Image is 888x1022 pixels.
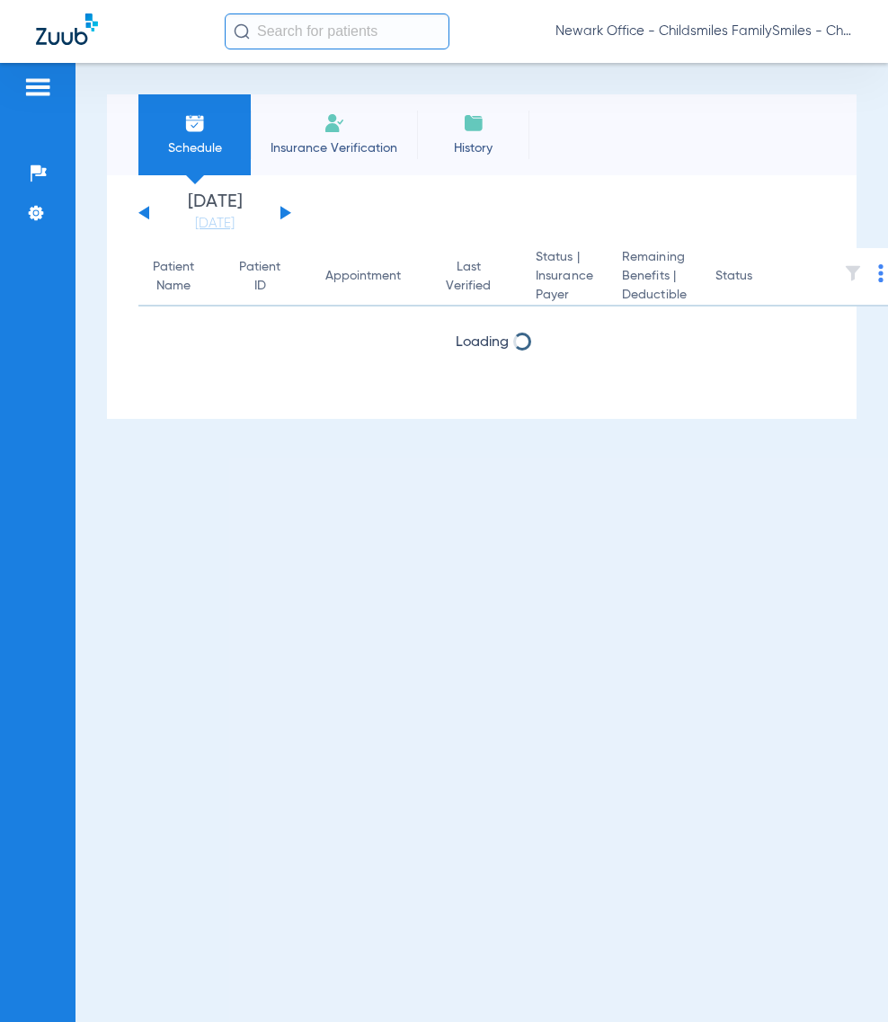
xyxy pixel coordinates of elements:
[153,258,194,296] div: Patient Name
[325,267,417,286] div: Appointment
[608,248,701,307] th: Remaining Benefits |
[622,286,687,305] span: Deductible
[161,215,269,233] a: [DATE]
[536,267,593,305] span: Insurance Payer
[446,258,491,296] div: Last Verified
[152,139,237,157] span: Schedule
[234,23,250,40] img: Search Icon
[239,258,280,296] div: Patient ID
[431,139,516,157] span: History
[225,13,449,49] input: Search for patients
[521,248,608,307] th: Status |
[463,112,484,134] img: History
[324,112,345,134] img: Manual Insurance Verification
[555,22,852,40] span: Newark Office - Childsmiles FamilySmiles - ChildSmiles [GEOGRAPHIC_DATA] - [GEOGRAPHIC_DATA] Gene...
[161,193,269,233] li: [DATE]
[446,258,507,296] div: Last Verified
[325,267,401,286] div: Appointment
[239,258,297,296] div: Patient ID
[23,76,52,98] img: hamburger-icon
[456,335,509,350] span: Loading
[701,248,822,307] th: Status
[264,139,404,157] span: Insurance Verification
[844,264,862,282] img: filter.svg
[878,264,884,282] img: group-dot-blue.svg
[36,13,98,45] img: Zuub Logo
[153,258,210,296] div: Patient Name
[184,112,206,134] img: Schedule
